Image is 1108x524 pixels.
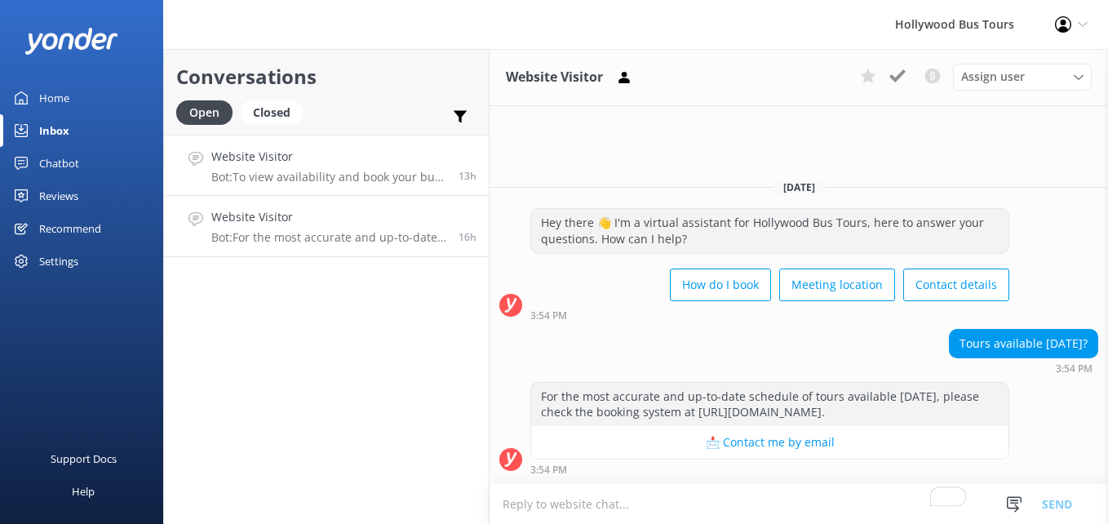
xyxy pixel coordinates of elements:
h2: Conversations [176,61,476,92]
div: Oct 14 2025 03:54pm (UTC -07:00) America/Tijuana [530,309,1009,321]
img: yonder-white-logo.png [24,28,118,55]
div: Assign User [953,64,1092,90]
button: Contact details [903,269,1009,301]
p: Bot: To view availability and book your bus tour online, click [URL][DOMAIN_NAME]. [211,170,446,184]
a: Website VisitorBot:For the most accurate and up-to-date schedule of tours available [DATE], pleas... [164,196,489,257]
div: Tours available [DATE]? [950,330,1097,357]
p: Bot: For the most accurate and up-to-date schedule of tours available [DATE], please check the bo... [211,230,446,245]
div: Chatbot [39,147,79,180]
div: Reviews [39,180,78,212]
div: Closed [241,100,303,125]
button: Meeting location [779,269,895,301]
button: 📩 Contact me by email [531,426,1008,459]
textarea: To enrich screen reader interactions, please activate Accessibility in Grammarly extension settings [490,484,1108,524]
span: [DATE] [773,180,825,194]
a: Closed [241,103,311,121]
span: Assign user [961,68,1025,86]
h4: Website Visitor [211,148,446,166]
div: Recommend [39,212,101,245]
strong: 3:54 PM [530,465,567,475]
a: Open [176,103,241,121]
button: How do I book [670,269,771,301]
strong: 3:54 PM [1056,364,1092,374]
div: Hey there 👋 I'm a virtual assistant for Hollywood Bus Tours, here to answer your questions. How c... [531,209,1008,252]
div: Oct 14 2025 03:54pm (UTC -07:00) America/Tijuana [530,464,1009,475]
strong: 3:54 PM [530,311,567,321]
div: Home [39,82,69,114]
a: Website VisitorBot:To view availability and book your bus tour online, click [URL][DOMAIN_NAME].13h [164,135,489,196]
div: Settings [39,245,78,278]
div: For the most accurate and up-to-date schedule of tours available [DATE], please check the booking... [531,383,1008,426]
div: Support Docs [51,442,117,475]
div: Help [72,475,95,508]
span: Oct 14 2025 03:54pm (UTC -07:00) America/Tijuana [459,230,476,244]
div: Oct 14 2025 03:54pm (UTC -07:00) America/Tijuana [949,362,1098,374]
h4: Website Visitor [211,208,446,226]
h3: Website Visitor [506,67,603,88]
div: Inbox [39,114,69,147]
span: Oct 14 2025 06:45pm (UTC -07:00) America/Tijuana [459,169,476,183]
div: Open [176,100,233,125]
